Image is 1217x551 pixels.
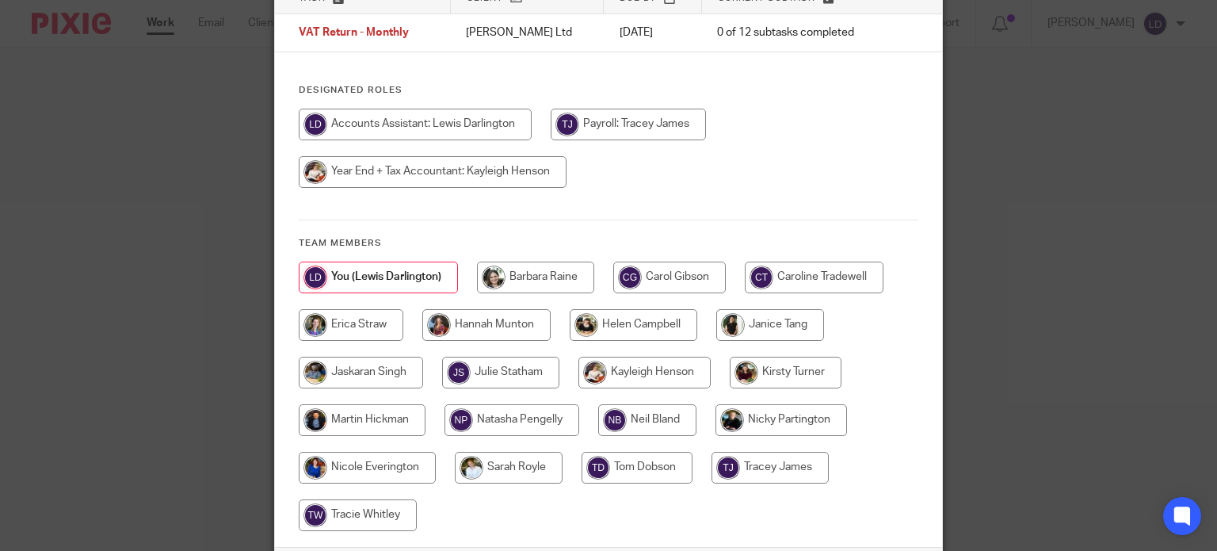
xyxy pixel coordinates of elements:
[299,237,919,250] h4: Team members
[299,28,409,39] span: VAT Return - Monthly
[466,25,588,40] p: [PERSON_NAME] Ltd
[299,84,919,97] h4: Designated Roles
[701,14,889,52] td: 0 of 12 subtasks completed
[620,25,686,40] p: [DATE]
